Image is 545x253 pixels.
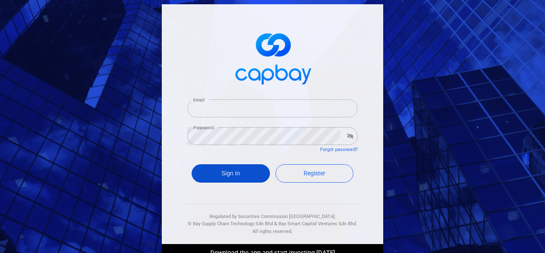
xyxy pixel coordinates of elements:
a: Forgot password? [320,147,358,152]
div: Regulated by Securities Commission [GEOGRAPHIC_DATA]. & All rights reserved. [187,204,358,236]
span: © Bay Supply Chain Technology Sdn Bhd [188,221,273,227]
span: Bay Smart Capital Ventures Sdn Bhd. [278,221,357,227]
span: Register [304,170,325,177]
label: Password [193,125,214,131]
a: Register [275,164,354,183]
label: Email [193,97,204,103]
button: Sign In [192,164,270,183]
img: logo [230,26,315,89]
